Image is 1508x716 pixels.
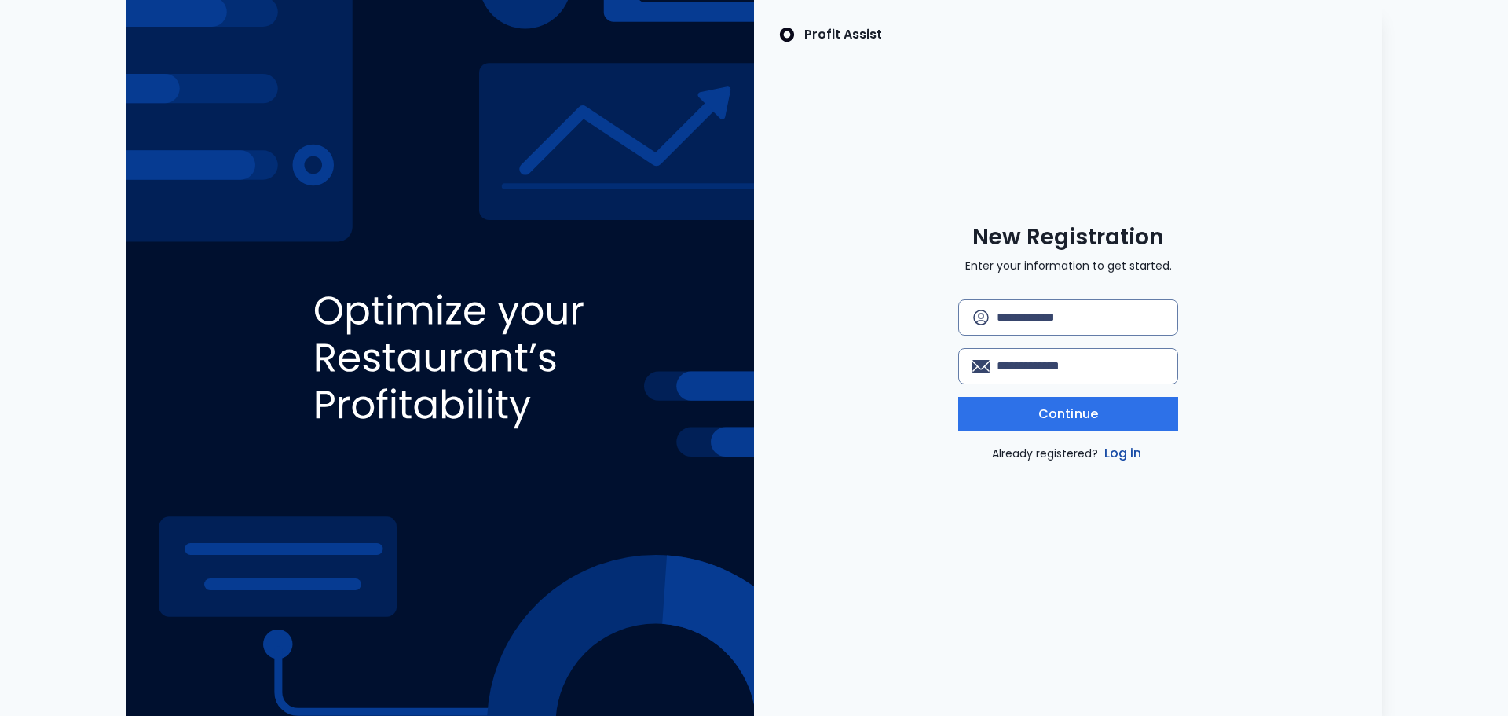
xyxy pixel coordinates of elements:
[965,258,1172,274] p: Enter your information to get started.
[804,25,882,44] p: Profit Assist
[1038,405,1098,424] span: Continue
[958,397,1178,431] button: Continue
[992,444,1145,463] p: Already registered?
[972,223,1164,252] span: New Registration
[779,25,795,44] img: SpotOn Logo
[1101,444,1145,463] a: Log in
